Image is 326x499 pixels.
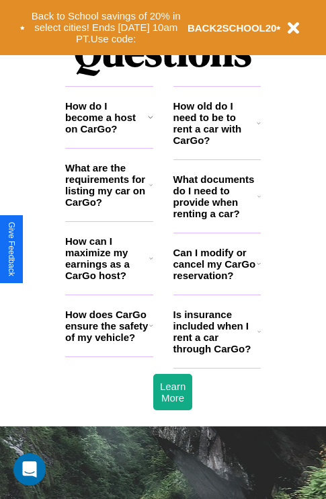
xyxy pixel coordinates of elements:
button: Back to School savings of 20% in select cities! Ends [DATE] 10am PT.Use code: [25,7,188,48]
h3: How do I become a host on CarGo? [65,100,148,135]
h3: How old do I need to be to rent a car with CarGo? [173,100,257,146]
div: Give Feedback [7,222,16,276]
h3: Can I modify or cancel my CarGo reservation? [173,247,257,281]
h3: What are the requirements for listing my car on CarGo? [65,162,149,208]
button: Learn More [153,374,192,410]
h3: How does CarGo ensure the safety of my vehicle? [65,309,149,343]
h3: Is insurance included when I rent a car through CarGo? [173,309,257,354]
h3: What documents do I need to provide when renting a car? [173,174,258,219]
h3: How can I maximize my earnings as a CarGo host? [65,235,149,281]
b: BACK2SCHOOL20 [188,22,277,34]
div: Open Intercom Messenger [13,453,46,486]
